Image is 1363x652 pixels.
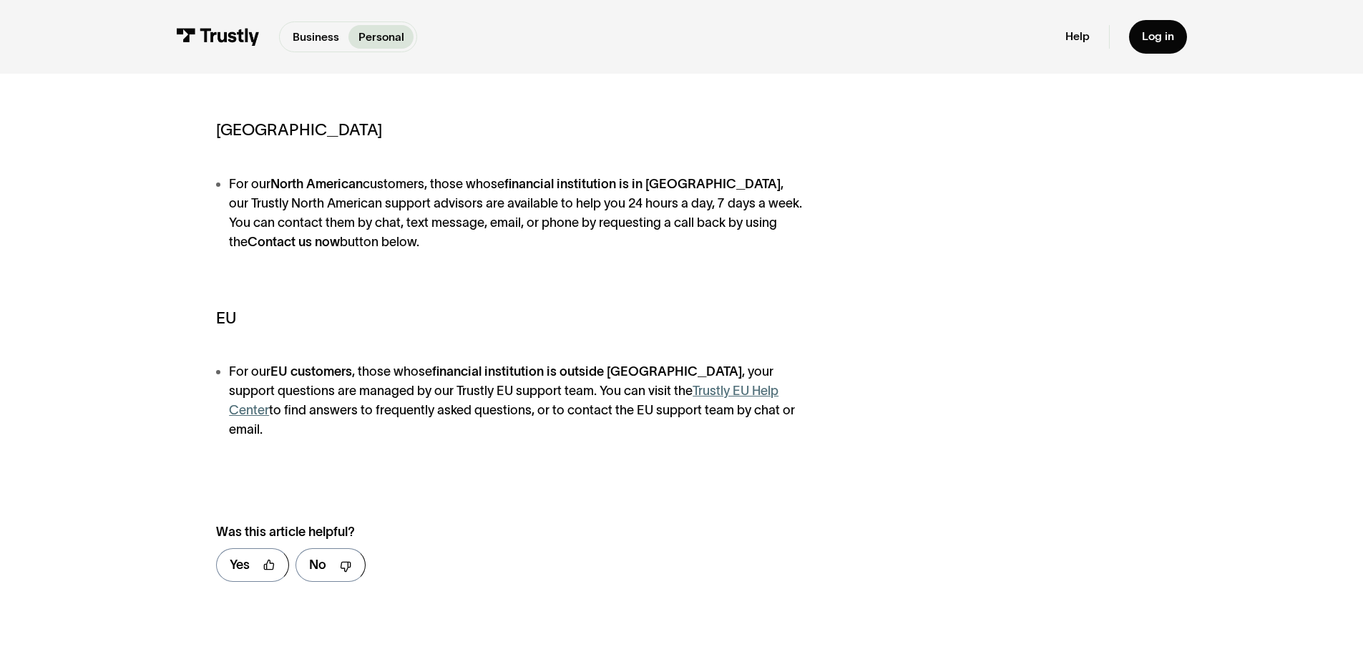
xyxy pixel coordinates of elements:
img: Trustly Logo [176,28,260,46]
a: Business [283,25,348,49]
p: Business [293,29,339,46]
div: Yes [230,555,250,575]
strong: financial institution is in [GEOGRAPHIC_DATA] [504,177,781,191]
a: Yes [216,548,289,582]
strong: financial institution is outside [GEOGRAPHIC_DATA] [432,364,742,379]
a: Log in [1129,20,1187,54]
a: Personal [348,25,414,49]
h5: [GEOGRAPHIC_DATA] [216,118,815,142]
li: For our customers, those whose , our Trustly North American support advisors are available to hel... [216,175,815,252]
strong: North American [270,177,363,191]
div: Log in [1142,29,1174,44]
div: Was this article helpful? [216,522,781,542]
a: Help [1065,29,1090,44]
strong: EU customers [270,364,352,379]
strong: Contact us now [248,235,340,249]
h5: EU [216,306,815,331]
div: No [309,555,326,575]
a: No [295,548,366,582]
li: For our , those whose , your support questions are managed by our Trustly EU support team. You ca... [216,362,815,439]
p: Personal [358,29,404,46]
